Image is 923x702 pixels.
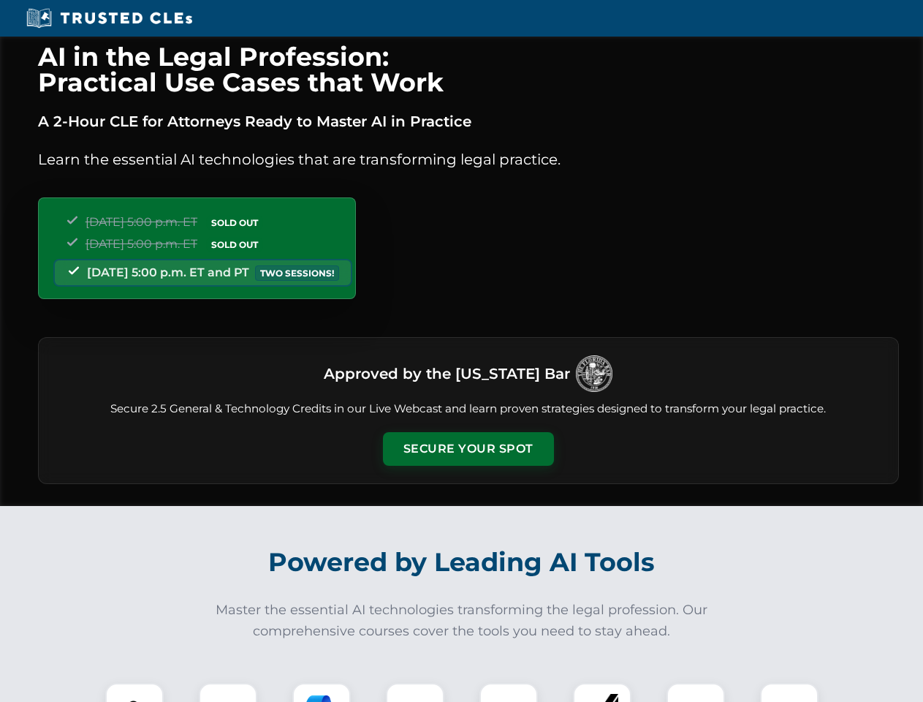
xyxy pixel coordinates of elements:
h3: Approved by the [US_STATE] Bar [324,361,570,387]
span: SOLD OUT [206,237,263,252]
p: A 2-Hour CLE for Attorneys Ready to Master AI in Practice [38,110,899,133]
p: Learn the essential AI technologies that are transforming legal practice. [38,148,899,171]
span: SOLD OUT [206,215,263,230]
img: Trusted CLEs [22,7,197,29]
h2: Powered by Leading AI Tools [57,537,867,588]
span: [DATE] 5:00 p.m. ET [86,215,197,229]
button: Secure Your Spot [383,432,554,466]
img: Logo [576,355,612,392]
p: Secure 2.5 General & Technology Credits in our Live Webcast and learn proven strategies designed ... [56,401,881,418]
h1: AI in the Legal Profession: Practical Use Cases that Work [38,44,899,95]
span: [DATE] 5:00 p.m. ET [86,237,197,251]
p: Master the essential AI technologies transforming the legal profession. Our comprehensive courses... [206,600,718,642]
